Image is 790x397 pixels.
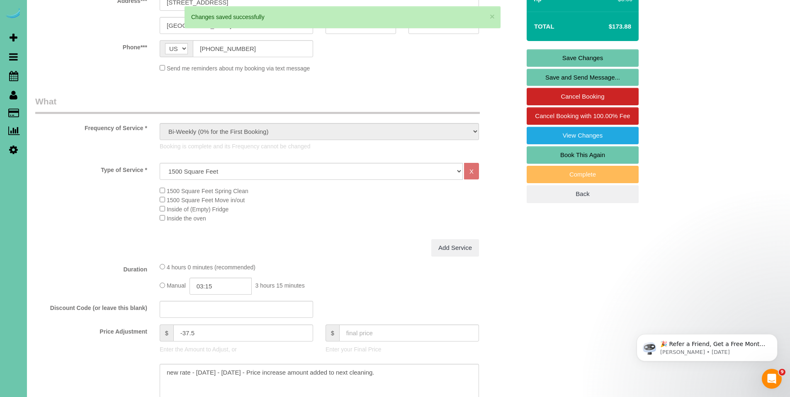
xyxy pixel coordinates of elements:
span: Send me reminders about my booking via text message [167,65,310,72]
p: Enter your Final Price [326,345,479,353]
label: Type of Service * [29,163,153,174]
span: $ [326,324,339,341]
span: 4 hours 0 minutes (recommended) [167,264,255,271]
a: Cancel Booking [527,88,639,105]
label: Duration [29,262,153,274]
a: Cancel Booking with 100.00% Fee [527,107,639,125]
p: Enter the Amount to Adjust, or [160,345,313,353]
a: Book This Again [527,146,639,164]
a: Add Service [431,239,479,257]
h4: $173.88 [584,23,631,30]
label: Price Adjustment [29,324,153,336]
a: Save and Send Message... [527,69,639,86]
span: Inside of (Empty) Fridge [167,206,228,213]
span: 1500 Square Feet Spring Clean [167,188,248,194]
label: Discount Code (or leave this blank) [29,301,153,312]
label: Frequency of Service * [29,121,153,132]
iframe: Intercom live chat [762,369,782,389]
a: Save Changes [527,49,639,67]
span: 9 [779,369,785,375]
a: Back [527,185,639,203]
span: Manual [167,283,186,289]
span: 🎉 Refer a Friend, Get a Free Month! 🎉 Love Automaid? Share the love! When you refer a friend who ... [36,24,142,113]
span: Inside the oven [167,215,206,222]
span: 3 hours 15 minutes [255,283,305,289]
img: Automaid Logo [5,8,22,20]
div: Changes saved successfully [191,13,494,21]
span: 1500 Square Feet Move in/out [167,197,245,203]
p: Message from Ellie, sent 5d ago [36,32,143,39]
span: $ [160,324,173,341]
strong: Total [534,23,554,30]
legend: What [35,95,480,114]
input: final price [339,324,479,341]
iframe: Intercom notifications message [624,317,790,375]
a: View Changes [527,127,639,144]
span: Cancel Booking with 100.00% Fee [535,112,630,119]
p: Booking is complete and its Frequency cannot be changed [160,142,479,150]
button: × [490,12,495,21]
